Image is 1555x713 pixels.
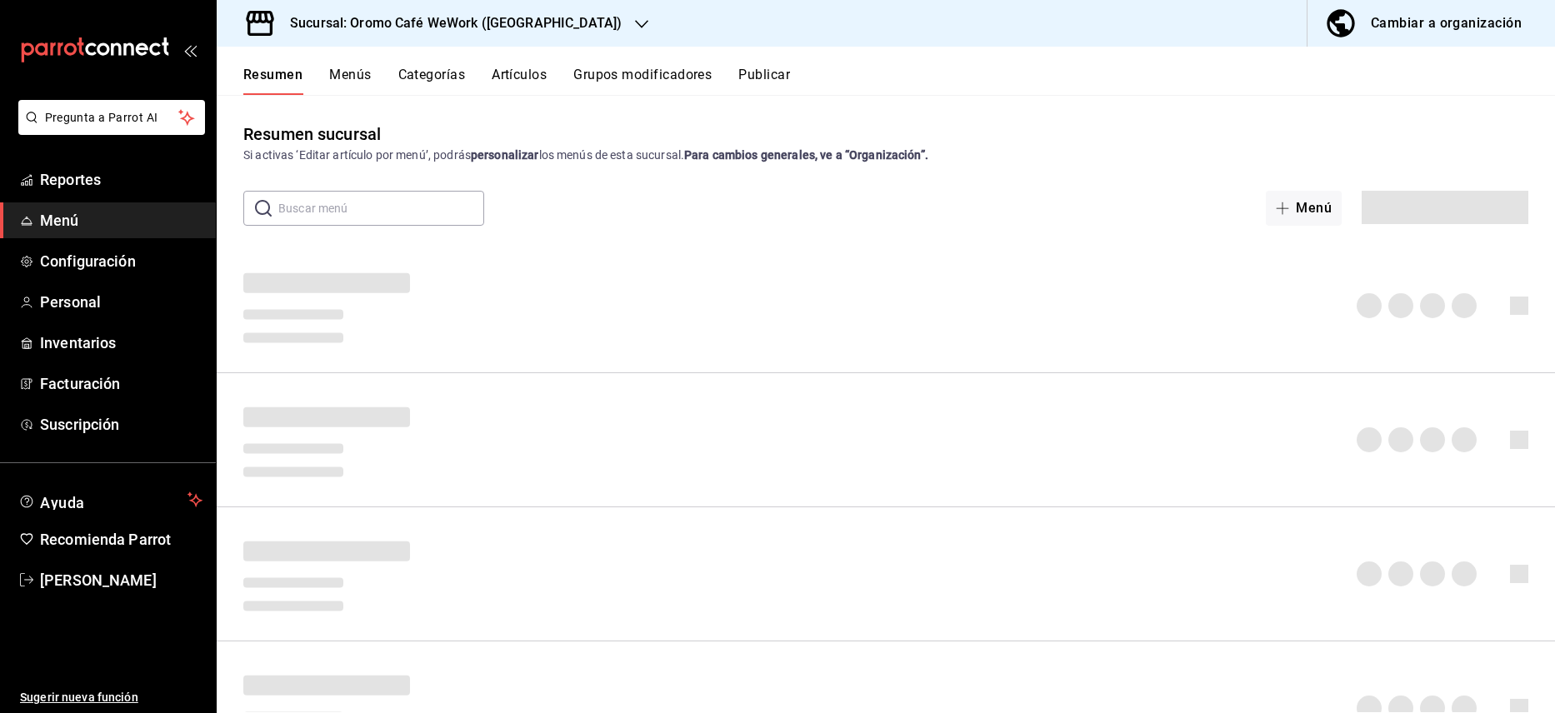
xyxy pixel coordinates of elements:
button: Artículos [492,67,547,95]
div: Resumen sucursal [243,122,381,147]
h3: Sucursal: Oromo Café WeWork ([GEOGRAPHIC_DATA]) [277,13,622,33]
span: Pregunta a Parrot AI [45,109,179,127]
button: Categorías [398,67,466,95]
strong: personalizar [471,148,539,162]
span: Reportes [40,168,202,191]
div: Si activas ‘Editar artículo por menú’, podrás los menús de esta sucursal. [243,147,1528,164]
strong: Para cambios generales, ve a “Organización”. [684,148,928,162]
span: Recomienda Parrot [40,528,202,551]
span: Facturación [40,372,202,395]
span: Ayuda [40,490,181,510]
button: open_drawer_menu [183,43,197,57]
button: Grupos modificadores [573,67,712,95]
span: Sugerir nueva función [20,689,202,706]
span: Personal [40,291,202,313]
span: Suscripción [40,413,202,436]
span: Configuración [40,250,202,272]
input: Buscar menú [278,192,484,225]
span: [PERSON_NAME] [40,569,202,591]
button: Menú [1266,191,1342,226]
button: Publicar [738,67,790,95]
div: navigation tabs [243,67,1555,95]
button: Menús [329,67,371,95]
div: Cambiar a organización [1371,12,1522,35]
button: Resumen [243,67,302,95]
span: Menú [40,209,202,232]
a: Pregunta a Parrot AI [12,121,205,138]
span: Inventarios [40,332,202,354]
button: Pregunta a Parrot AI [18,100,205,135]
